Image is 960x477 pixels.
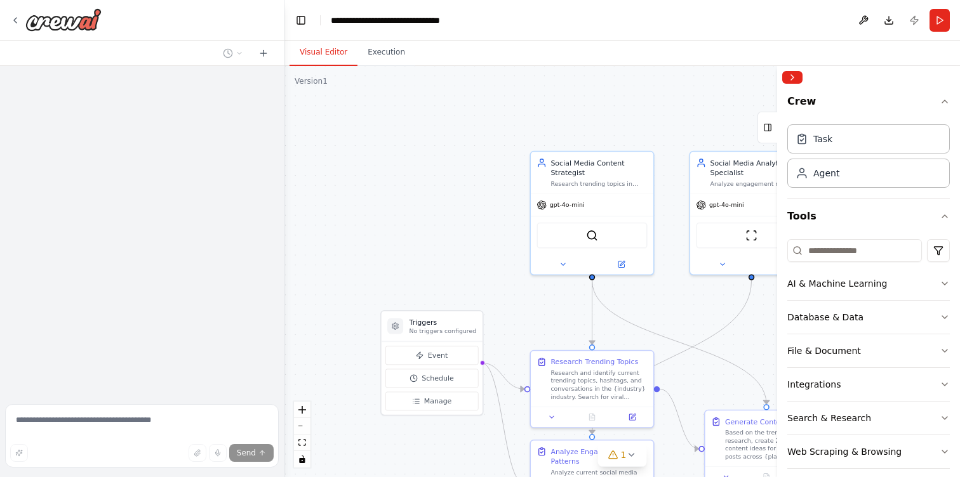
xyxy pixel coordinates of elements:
[294,418,310,435] button: zoom out
[385,346,478,365] button: Event
[593,258,650,270] button: Open in side panel
[10,444,28,462] button: Improve this prompt
[745,230,757,242] img: ScrapeWebsiteTool
[189,444,206,462] button: Upload files
[787,301,950,334] button: Database & Data
[787,344,861,357] div: File & Document
[424,396,452,407] span: Manage
[380,310,483,415] div: TriggersNo triggers configuredEventScheduleManage
[787,435,950,468] button: Web Scraping & Browsing
[218,46,248,61] button: Switch to previous chat
[813,133,832,145] div: Task
[752,258,809,270] button: Open in side panel
[550,158,647,178] div: Social Media Content Strategist
[689,151,813,275] div: Social Media Analytics SpecialistAnalyze engagement metrics across {platforms} to identify optima...
[710,158,806,178] div: Social Media Analytics Specialist
[725,429,822,461] div: Based on the trending topics research, create 20-30 specific content ideas for social media posts...
[571,411,613,423] button: No output available
[813,167,839,180] div: Agent
[385,392,478,411] button: Manage
[294,451,310,467] button: toggle interactivity
[253,46,274,61] button: Start a new chat
[615,411,650,423] button: Open in side panel
[550,180,647,188] div: Research trending topics in {industry} and generate engaging content ideas for social media posts...
[787,119,950,198] div: Crew
[550,357,638,367] div: Research Trending Topics
[550,201,585,209] span: gpt-4o-mini
[787,412,871,424] div: Search & Research
[787,445,902,458] div: Web Scraping & Browsing
[787,199,950,234] button: Tools
[410,317,477,327] h3: Triggers
[357,39,415,66] button: Execution
[787,277,887,290] div: AI & Machine Learning
[530,151,654,275] div: Social Media Content StrategistResearch trending topics in {industry} and generate engaging conte...
[621,448,627,461] span: 1
[292,11,310,29] button: Hide left sidebar
[787,89,950,119] button: Crew
[587,280,757,434] g: Edge from f5ccd0e2-2fcf-4018-8b2b-bf9f9d9c6a2d to fec42b6a-b2e2-4b83-8250-9ae7fd6acd0f
[587,280,771,404] g: Edge from f1f54ab4-64e3-434e-8565-454cca0e84e0 to 09bd8c1c-484e-4275-8c72-b4de80793e49
[787,378,841,391] div: Integrations
[385,369,478,388] button: Schedule
[587,280,597,344] g: Edge from f1f54ab4-64e3-434e-8565-454cca0e84e0 to 841d1289-8564-4bf3-a3e4-e77ae4fb0b58
[295,76,328,86] div: Version 1
[550,369,647,400] div: Research and identify current trending topics, hashtags, and conversations in the {industry} indu...
[481,358,524,394] g: Edge from triggers to 841d1289-8564-4bf3-a3e4-e77ae4fb0b58
[229,444,274,462] button: Send
[428,350,448,360] span: Event
[410,327,477,336] p: No triggers configured
[787,368,950,401] button: Integrations
[725,417,808,427] div: Generate Content Ideas
[782,71,803,84] button: Collapse right sidebar
[772,66,782,477] button: Toggle Sidebar
[294,402,310,467] div: React Flow controls
[787,267,950,300] button: AI & Machine Learning
[709,201,744,209] span: gpt-4o-mini
[237,448,256,458] span: Send
[550,447,647,466] div: Analyze Engagement Patterns
[787,402,950,435] button: Search & Research
[294,402,310,418] button: zoom in
[530,350,654,428] div: Research Trending TopicsResearch and identify current trending topics, hashtags, and conversation...
[209,444,227,462] button: Click to speak your automation idea
[25,8,102,31] img: Logo
[586,230,598,242] img: SerperDevTool
[422,374,453,384] span: Schedule
[787,334,950,367] button: File & Document
[710,180,806,188] div: Analyze engagement metrics across {platforms} to identify optimal posting times, track content pe...
[290,39,357,66] button: Visual Editor
[660,384,698,454] g: Edge from 841d1289-8564-4bf3-a3e4-e77ae4fb0b58 to 09bd8c1c-484e-4275-8c72-b4de80793e49
[294,435,310,451] button: fit view
[598,443,647,467] button: 1
[787,311,863,323] div: Database & Data
[331,14,491,27] nav: breadcrumb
